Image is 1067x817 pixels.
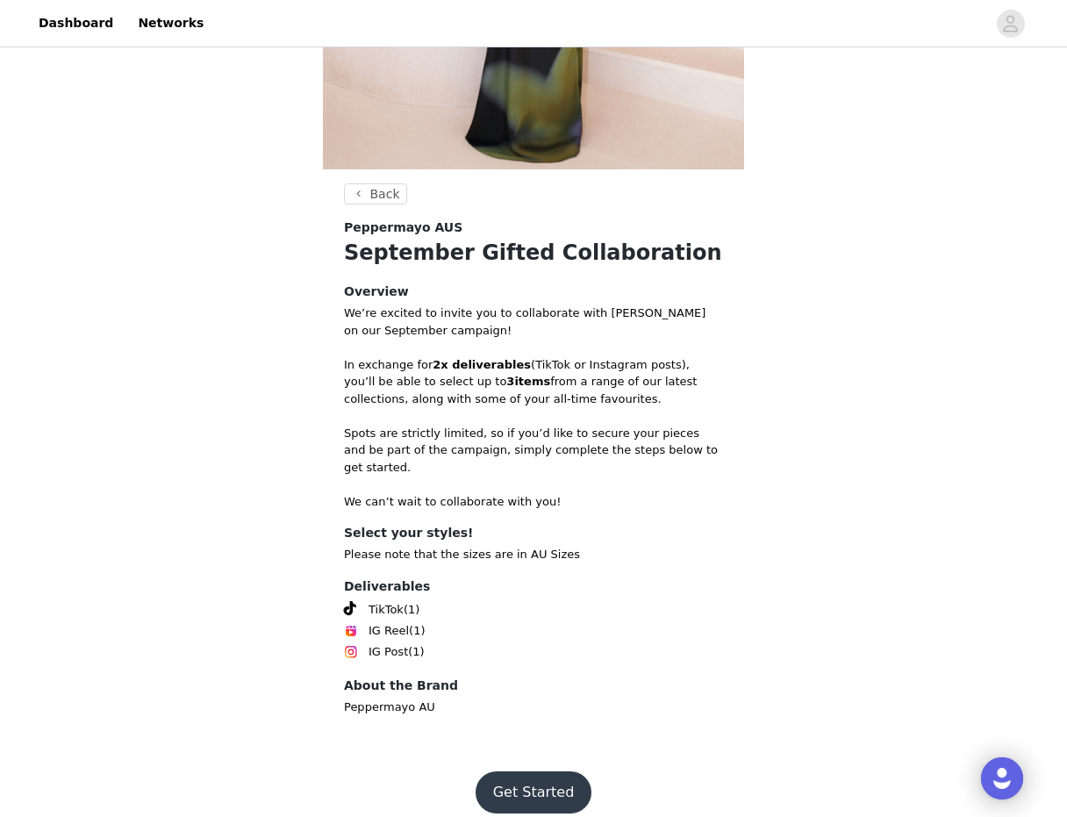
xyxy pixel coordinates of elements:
[344,283,723,301] h4: Overview
[344,645,358,659] img: Instagram Icon
[404,601,419,619] span: (1)
[981,757,1023,799] div: Open Intercom Messenger
[344,493,723,511] p: We can’t wait to collaborate with you!
[369,622,409,640] span: IG Reel
[476,771,592,813] button: Get Started
[344,237,723,269] h1: September Gifted Collaboration
[408,643,424,661] span: (1)
[514,375,550,388] strong: items
[344,546,723,563] p: Please note that the sizes are in AU Sizes
[506,375,514,388] strong: 3
[433,358,531,371] strong: 2x deliverables
[344,425,723,477] p: Spots are strictly limited, so if you’d like to secure your pieces and be part of the campaign, s...
[344,677,723,695] h4: About the Brand
[344,524,723,542] h4: Select your styles!
[369,601,404,619] span: TikTok
[127,4,214,43] a: Networks
[1002,10,1019,38] div: avatar
[344,356,723,408] p: In exchange for (TikTok or Instagram posts), you’ll be able to select up to from a range of our l...
[344,624,358,638] img: Instagram Reels Icon
[28,4,124,43] a: Dashboard
[369,643,408,661] span: IG Post
[409,622,425,640] span: (1)
[344,577,723,596] h4: Deliverables
[344,183,407,204] button: Back
[344,699,723,716] p: Peppermayo AU
[344,219,462,237] span: Peppermayo AUS
[344,305,723,339] p: We’re excited to invite you to collaborate with [PERSON_NAME] on our September campaign!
